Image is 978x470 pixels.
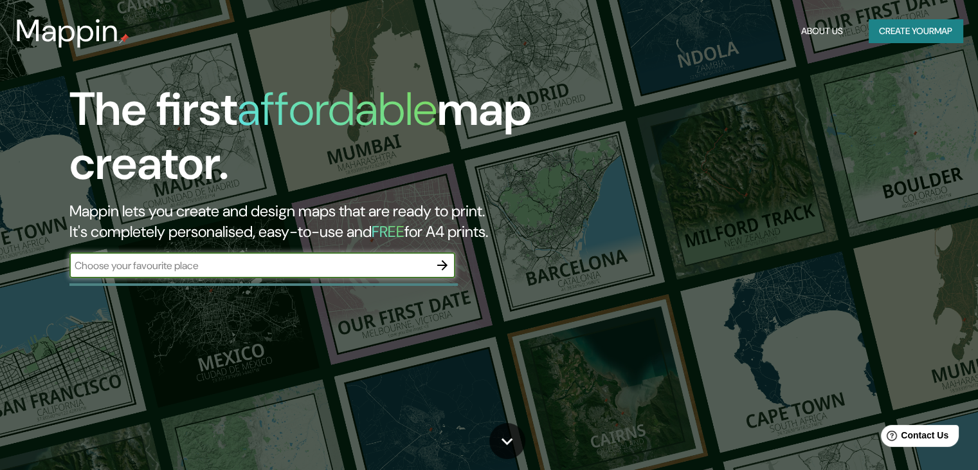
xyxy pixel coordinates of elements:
[119,33,129,44] img: mappin-pin
[796,19,848,43] button: About Us
[372,221,404,241] h5: FREE
[15,13,119,49] h3: Mappin
[69,258,430,273] input: Choose your favourite place
[864,420,964,456] iframe: Help widget launcher
[237,79,437,139] h1: affordable
[869,19,963,43] button: Create yourmap
[69,82,559,201] h1: The first map creator.
[69,201,559,242] h2: Mappin lets you create and design maps that are ready to print. It's completely personalised, eas...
